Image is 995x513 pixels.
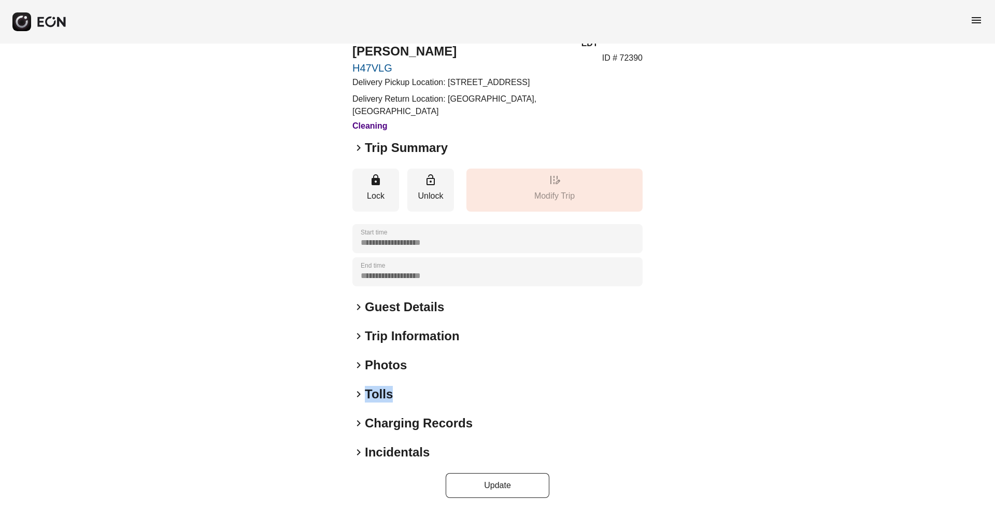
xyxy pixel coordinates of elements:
[352,446,365,459] span: keyboard_arrow_right
[602,52,643,64] p: ID # 72390
[446,473,549,498] button: Update
[365,357,407,373] h2: Photos
[365,140,448,156] h2: Trip Summary
[365,328,460,344] h2: Trip Information
[352,120,569,132] h3: Cleaning
[365,415,473,432] h2: Charging Records
[413,190,449,202] p: Unlock
[352,330,365,342] span: keyboard_arrow_right
[407,169,454,212] button: Unlock
[352,43,569,60] h2: [PERSON_NAME]
[352,93,569,118] p: Delivery Return Location: [GEOGRAPHIC_DATA], [GEOGRAPHIC_DATA]
[352,301,365,313] span: keyboard_arrow_right
[352,388,365,400] span: keyboard_arrow_right
[365,386,393,403] h2: Tolls
[352,169,399,212] button: Lock
[352,76,569,89] p: Delivery Pickup Location: [STREET_ADDRESS]
[365,299,444,315] h2: Guest Details
[352,142,365,154] span: keyboard_arrow_right
[369,174,382,186] span: lock
[970,14,983,26] span: menu
[352,359,365,371] span: keyboard_arrow_right
[365,444,430,461] h2: Incidentals
[352,62,569,74] a: H47VLG
[424,174,437,186] span: lock_open
[352,417,365,429] span: keyboard_arrow_right
[358,190,394,202] p: Lock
